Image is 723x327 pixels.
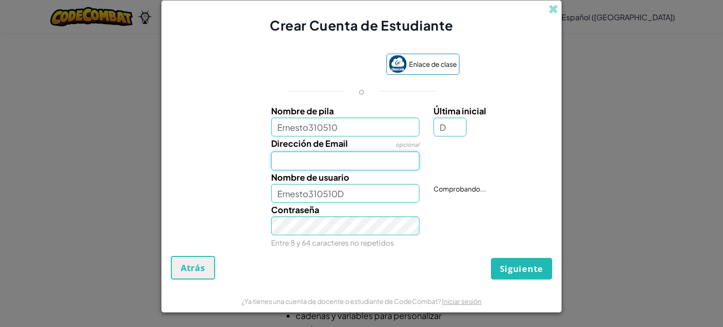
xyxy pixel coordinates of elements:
[241,297,441,305] font: ¿Ya tienes una cuenta de docente o estudiante de CodeCombat?
[171,256,215,279] button: Atrás
[181,262,205,273] span: Atrás
[389,55,407,73] img: classlink-logo-small.png
[500,263,543,274] span: Siguiente
[409,60,457,68] font: Enlace de clase
[271,105,334,116] span: Nombre de pila
[395,141,419,148] span: opcional
[271,138,348,149] span: Dirección de Email
[491,258,552,279] button: Siguiente
[271,238,394,247] small: Entre 8 y 64 caracteres no repetidos
[434,105,486,116] span: Última inicial
[271,172,349,183] span: Nombre de usuario
[259,55,382,75] iframe: Botón de acceso con Google
[359,86,364,97] p: o
[442,297,482,305] a: Iniciar sesión
[270,17,453,33] font: Crear Cuenta de Estudiante
[271,204,319,215] span: Contraseña
[434,184,486,193] span: Comprobando...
